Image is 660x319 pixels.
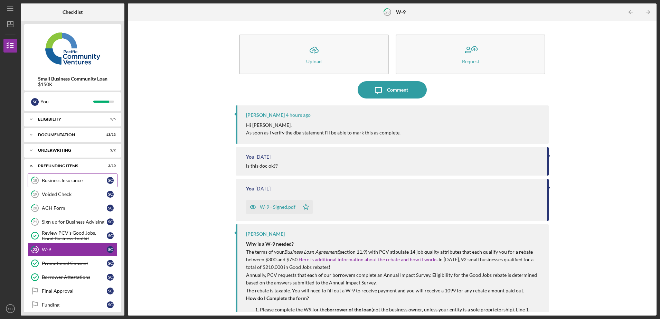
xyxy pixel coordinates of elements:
div: Final Approval [42,288,107,294]
div: 3 / 10 [103,164,116,168]
div: Funding [42,302,107,308]
div: $150K [38,82,107,87]
div: S C [107,232,114,239]
div: Sign up for Business Advising [42,219,107,225]
p: Hi [PERSON_NAME], [246,121,400,129]
div: You [40,96,93,107]
strong: How do I Complete the form? [246,295,309,301]
li: Please complete the W9 for the (not the business owner, unless your entity is a sole proprietorsh... [260,307,542,318]
div: S C [107,205,114,212]
div: Review PCV's Good Jobs, Good Business Toolkit [42,230,107,241]
img: Product logo [24,28,121,69]
tspan: 20 [33,206,37,210]
button: Request [396,35,545,74]
div: Business Insurance [42,178,107,183]
div: S C [107,191,114,198]
a: Review PCV's Good Jobs, Good Business ToolkitSC [28,229,117,243]
button: W-9 - Signed.pdf [246,200,313,214]
div: Prefunding Items [38,164,98,168]
strong: Why is a W-9 needed? [246,241,294,247]
time: 2025-08-12 17:20 [255,154,271,160]
div: S C [107,177,114,184]
b: W-9 [396,9,406,15]
tspan: 18 [33,178,37,183]
button: Comment [358,81,427,98]
tspan: 19 [33,192,37,197]
time: 2025-08-11 16:47 [255,186,271,191]
b: Checklist [63,9,83,15]
p: The terms of your (section 11.9) with PCV stipulate 14 job quality attributes that each qualify y... [246,240,542,271]
div: ACH Form [42,205,107,211]
strong: borrower of the loan [327,307,371,312]
div: S C [31,98,39,106]
a: Final ApprovalSC [28,284,117,298]
div: Promotional Consent [42,261,107,266]
div: S C [107,218,114,225]
a: 20ACH FormSC [28,201,117,215]
div: You [246,186,254,191]
div: Upload [306,59,322,64]
div: W-9 [42,247,107,252]
b: Small Business Community Loan [38,76,107,82]
a: 19Voided CheckSC [28,187,117,201]
div: 13 / 13 [103,133,116,137]
em: Business Loan Agreement [284,249,339,255]
a: Promotional ConsentSC [28,256,117,270]
div: S C [107,246,114,253]
text: SC [8,307,12,311]
div: You [246,154,254,160]
tspan: 23 [385,10,389,14]
div: [PERSON_NAME] [246,112,285,118]
div: 2 / 2 [103,148,116,152]
a: 23W-9SC [28,243,117,256]
div: S C [107,260,114,267]
a: Borrower AttestationsSC [28,270,117,284]
div: [PERSON_NAME] [246,231,285,237]
time: 2025-08-13 18:09 [286,112,311,118]
p: Annually, PCV requests that each of our borrowers complete an Annual Impact Survey. Eligibility f... [246,271,542,287]
div: 5 / 5 [103,117,116,121]
tspan: 21 [33,220,37,224]
tspan: 23 [33,247,37,252]
a: 21Sign up for Business AdvisingSC [28,215,117,229]
div: S C [107,274,114,281]
button: SC [3,302,17,316]
div: S C [107,288,114,294]
div: Eligibility [38,117,98,121]
p: As soon as I verify the dba statement I'll be able to mark this as complete. [246,129,400,137]
div: W-9 - Signed.pdf [260,204,295,210]
div: is this doc ok?? [246,163,278,169]
a: 18Business InsuranceSC [28,173,117,187]
p: The rebate is taxable. You will need to fill out a W-9 to receive payment and you will receive a ... [246,287,542,294]
a: Here is additional information about the rebate and how it works. [299,256,439,262]
div: Underwriting [38,148,98,152]
div: Request [462,59,479,64]
div: Documentation [38,133,98,137]
div: Borrower Attestations [42,274,107,280]
a: FundingSC [28,298,117,312]
div: Voided Check [42,191,107,197]
button: Upload [239,35,389,74]
div: S C [107,301,114,308]
div: Comment [387,81,408,98]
